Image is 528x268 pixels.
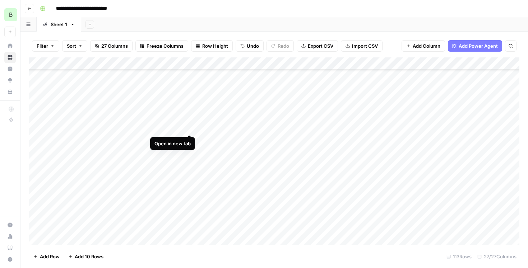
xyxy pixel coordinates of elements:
[297,40,338,52] button: Export CSV
[402,40,445,52] button: Add Column
[278,42,289,50] span: Redo
[4,231,16,242] a: Usage
[267,40,294,52] button: Redo
[37,42,48,50] span: Filter
[202,42,228,50] span: Row Height
[135,40,188,52] button: Freeze Columns
[247,42,259,50] span: Undo
[474,251,519,262] div: 27/27 Columns
[90,40,133,52] button: 27 Columns
[62,40,87,52] button: Sort
[29,251,64,262] button: Add Row
[413,42,440,50] span: Add Column
[4,242,16,254] a: Learning Hub
[308,42,333,50] span: Export CSV
[448,40,502,52] button: Add Power Agent
[4,219,16,231] a: Settings
[9,10,13,19] span: B
[4,63,16,75] a: Insights
[459,42,498,50] span: Add Power Agent
[444,251,474,262] div: 113 Rows
[32,40,59,52] button: Filter
[101,42,128,50] span: 27 Columns
[4,86,16,98] a: Your Data
[154,140,191,147] div: Open in new tab
[352,42,378,50] span: Import CSV
[4,75,16,86] a: Opportunities
[37,17,81,32] a: Sheet 1
[67,42,76,50] span: Sort
[64,251,108,262] button: Add 10 Rows
[51,21,67,28] div: Sheet 1
[40,253,60,260] span: Add Row
[75,253,103,260] span: Add 10 Rows
[4,52,16,63] a: Browse
[191,40,233,52] button: Row Height
[147,42,184,50] span: Freeze Columns
[4,40,16,52] a: Home
[4,6,16,24] button: Workspace: Blindspot
[341,40,383,52] button: Import CSV
[4,254,16,265] button: Help + Support
[236,40,264,52] button: Undo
